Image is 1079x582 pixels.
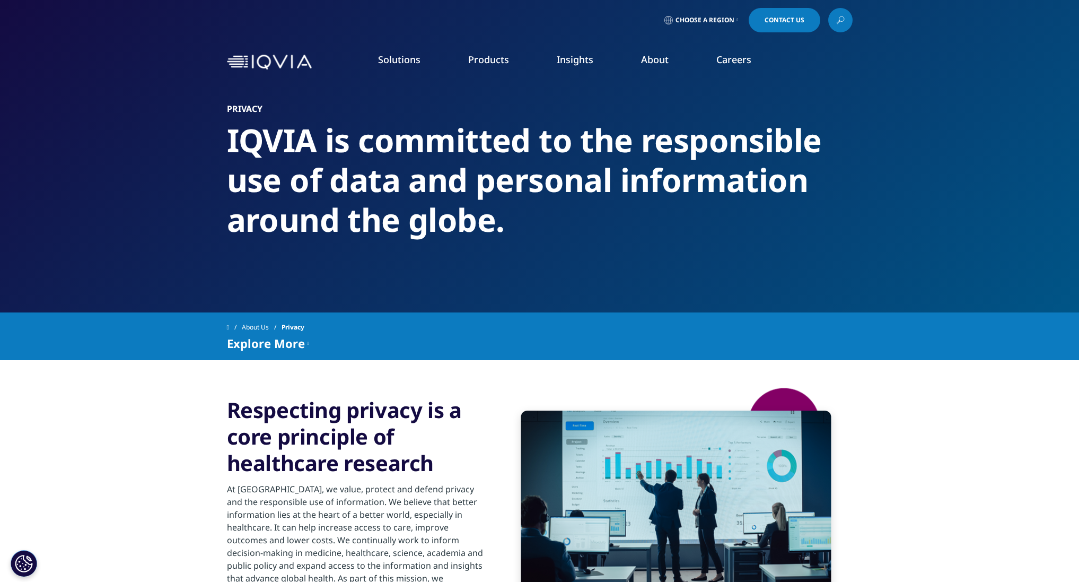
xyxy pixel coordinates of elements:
span: Choose a Region [676,16,734,24]
a: Insights [557,53,593,66]
a: Products [468,53,509,66]
span: Explore More [227,337,305,350]
h3: Respecting privacy is a core principle of healthcare research [227,397,484,476]
nav: Primary [316,37,853,87]
a: About [641,53,669,66]
a: Contact Us [749,8,820,32]
a: About Us [242,318,282,337]
span: Privacy [282,318,304,337]
a: Careers [716,53,751,66]
h2: IQVIA is committed to the responsible use of data and personal information around the globe. [227,120,853,240]
span: Contact Us [765,17,804,23]
h1: Privacy [227,103,853,114]
a: Solutions [378,53,420,66]
button: Cookie Settings [11,550,37,577]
